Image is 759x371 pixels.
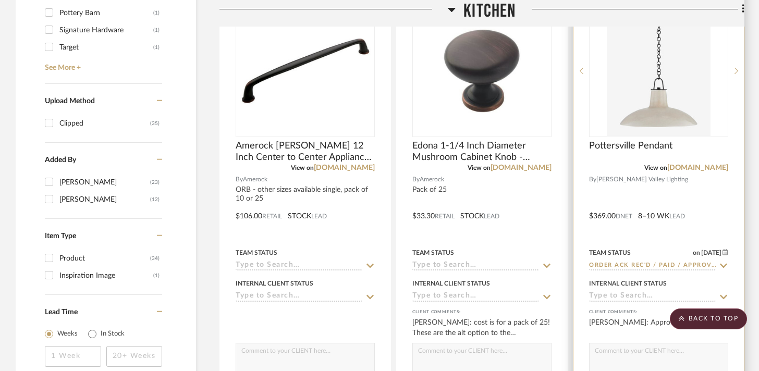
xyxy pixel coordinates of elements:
[59,250,150,267] div: Product
[417,6,547,136] img: Edona 1-1/4 Inch Diameter Mushroom Cabinet Knob - Package of 25
[491,164,552,171] a: [DOMAIN_NAME]
[243,175,267,184] span: Amerock
[412,175,420,184] span: By
[153,22,160,39] div: (1)
[413,5,551,137] div: 0
[150,115,160,132] div: (35)
[57,329,78,339] label: Weeks
[589,248,631,257] div: Team Status
[412,261,539,271] input: Type to Search…
[240,6,371,136] img: Amerock Kane 12 Inch Center to Center Appliance Pull
[153,39,160,56] div: (1)
[59,115,150,132] div: Clipped
[412,317,552,338] div: [PERSON_NAME]: cost is for a pack of 25! These are the alt option to the rejuvenation we shared i...
[420,175,444,184] span: Amerock
[468,165,491,171] span: View on
[106,346,163,367] input: 20+ Weeks
[59,39,153,56] div: Target
[45,346,101,367] input: 1 Week
[589,261,716,271] input: Type to Search…
[236,261,362,271] input: Type to Search…
[59,5,153,21] div: Pottery Barn
[59,191,150,208] div: [PERSON_NAME]
[644,165,667,171] span: View on
[667,164,728,171] a: [DOMAIN_NAME]
[236,140,375,163] span: Amerock [PERSON_NAME] 12 Inch Center to Center Appliance Pull
[589,140,672,152] span: Pottersville Pendant
[236,292,362,302] input: Type to Search…
[236,175,243,184] span: By
[589,292,716,302] input: Type to Search…
[700,249,723,256] span: [DATE]
[150,191,160,208] div: (12)
[153,267,160,284] div: (1)
[45,156,76,164] span: Added By
[236,279,313,288] div: Internal Client Status
[45,308,78,316] span: Lead Time
[42,56,162,72] a: See More +
[412,279,490,288] div: Internal Client Status
[412,292,539,302] input: Type to Search…
[693,250,700,256] span: on
[314,164,375,171] a: [DOMAIN_NAME]
[236,5,374,137] div: 0
[596,175,688,184] span: [PERSON_NAME] Valley Lighting
[45,232,76,240] span: Item Type
[589,175,596,184] span: By
[607,6,711,136] img: Pottersville Pendant
[291,165,314,171] span: View on
[236,248,277,257] div: Team Status
[153,5,160,21] div: (1)
[101,329,125,339] label: In Stock
[670,308,747,329] scroll-to-top-button: BACK TO TOP
[150,250,160,267] div: (34)
[59,174,150,191] div: [PERSON_NAME]
[59,267,153,284] div: Inspiration Image
[589,317,728,338] div: [PERSON_NAME]: Approved this item.
[45,97,95,105] span: Upload Method
[589,279,667,288] div: Internal Client Status
[412,140,552,163] span: Edona 1-1/4 Inch Diameter Mushroom Cabinet Knob - Package of 25
[59,22,153,39] div: Signature Hardware
[412,248,454,257] div: Team Status
[150,174,160,191] div: (23)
